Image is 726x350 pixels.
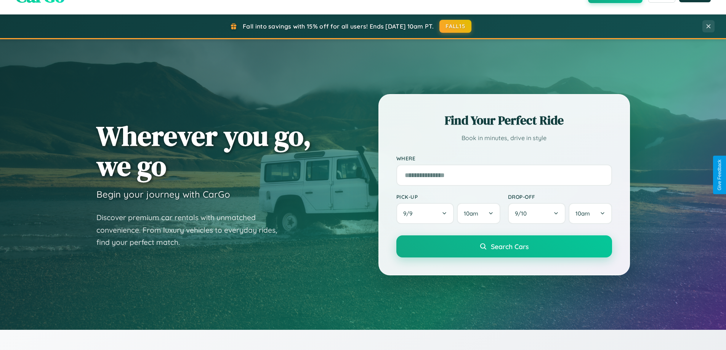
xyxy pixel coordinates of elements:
label: Where [396,155,612,161]
button: 9/9 [396,203,454,224]
h1: Wherever you go, we go [96,121,311,181]
p: Book in minutes, drive in style [396,133,612,144]
button: FALL15 [439,20,471,33]
div: Give Feedback [717,160,722,190]
button: 9/10 [508,203,566,224]
button: Search Cars [396,235,612,257]
span: 9 / 9 [403,210,416,217]
span: Fall into savings with 15% off for all users! Ends [DATE] 10am PT. [243,22,434,30]
button: 10am [457,203,500,224]
h2: Find Your Perfect Ride [396,112,612,129]
span: Search Cars [491,242,529,251]
span: 10am [464,210,478,217]
button: 10am [569,203,612,224]
span: 9 / 10 [515,210,530,217]
span: 10am [575,210,590,217]
p: Discover premium car rentals with unmatched convenience. From luxury vehicles to everyday rides, ... [96,211,287,249]
h3: Begin your journey with CarGo [96,189,230,200]
label: Drop-off [508,193,612,200]
label: Pick-up [396,193,500,200]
